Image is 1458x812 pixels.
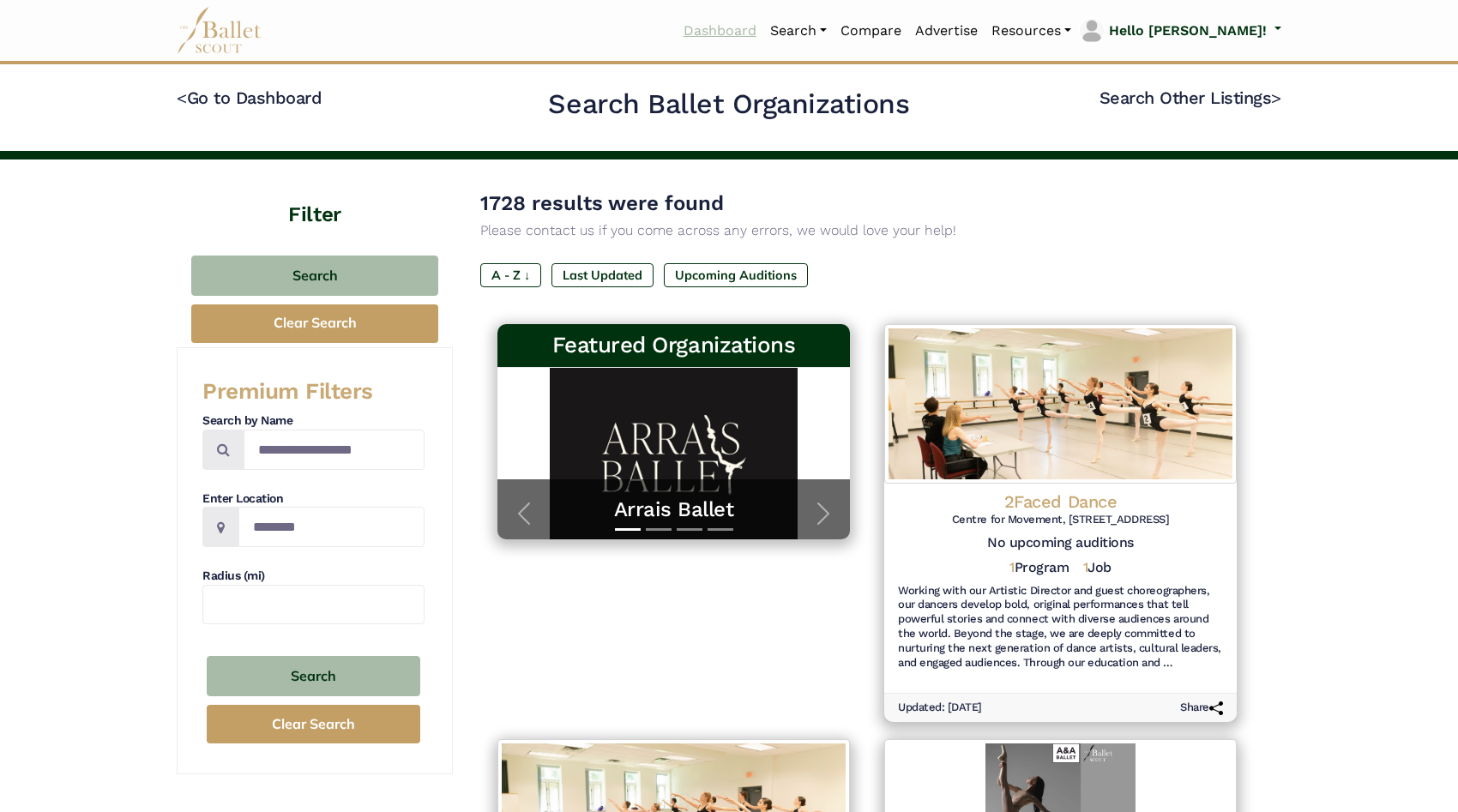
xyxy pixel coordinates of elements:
[177,87,322,108] a: <Go to Dashboard
[985,13,1078,49] a: Resources
[646,520,672,539] button: Slide 2
[898,490,1223,513] h4: 2Faced Dance
[177,87,187,108] code: <
[677,520,702,539] button: Slide 3
[898,584,1223,671] h6: Working with our Artistic Director and guest choreographers, our dancers develop bold, original p...
[202,377,425,406] h3: Premium Filters
[177,159,453,230] h4: Filter
[207,656,420,696] button: Search
[244,430,425,470] input: Search by names...
[1109,20,1267,42] p: Hello [PERSON_NAME]!
[191,256,438,296] button: Search
[884,324,1237,484] img: Logo
[1009,559,1069,577] h5: Program
[202,568,425,585] h4: Radius (mi)
[480,263,541,287] label: A - Z ↓
[1083,559,1112,577] h5: Job
[664,263,808,287] label: Upcoming Auditions
[898,701,982,715] h6: Updated: [DATE]
[1100,87,1281,108] a: Search Other Listings>
[511,331,836,360] h3: Featured Organizations
[238,507,425,547] input: Location
[708,520,733,539] button: Slide 4
[898,513,1223,527] h6: Centre for Movement, [STREET_ADDRESS]
[480,191,724,215] span: 1728 results were found
[1078,17,1281,45] a: profile picture Hello [PERSON_NAME]!
[1180,701,1223,715] h6: Share
[548,87,909,123] h2: Search Ballet Organizations
[202,412,425,430] h4: Search by Name
[1271,87,1281,108] code: >
[202,490,425,508] h4: Enter Location
[480,220,1254,242] p: Please contact us if you come across any errors, we would love your help!
[615,520,641,539] button: Slide 1
[834,13,908,49] a: Compare
[677,13,763,49] a: Dashboard
[1009,559,1015,575] span: 1
[1080,19,1104,43] img: profile picture
[207,705,420,743] button: Clear Search
[898,534,1223,552] h5: No upcoming auditions
[908,13,985,49] a: Advertise
[763,13,834,49] a: Search
[551,263,654,287] label: Last Updated
[191,304,438,343] button: Clear Search
[515,496,833,523] a: Arrais Ballet
[1083,559,1088,575] span: 1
